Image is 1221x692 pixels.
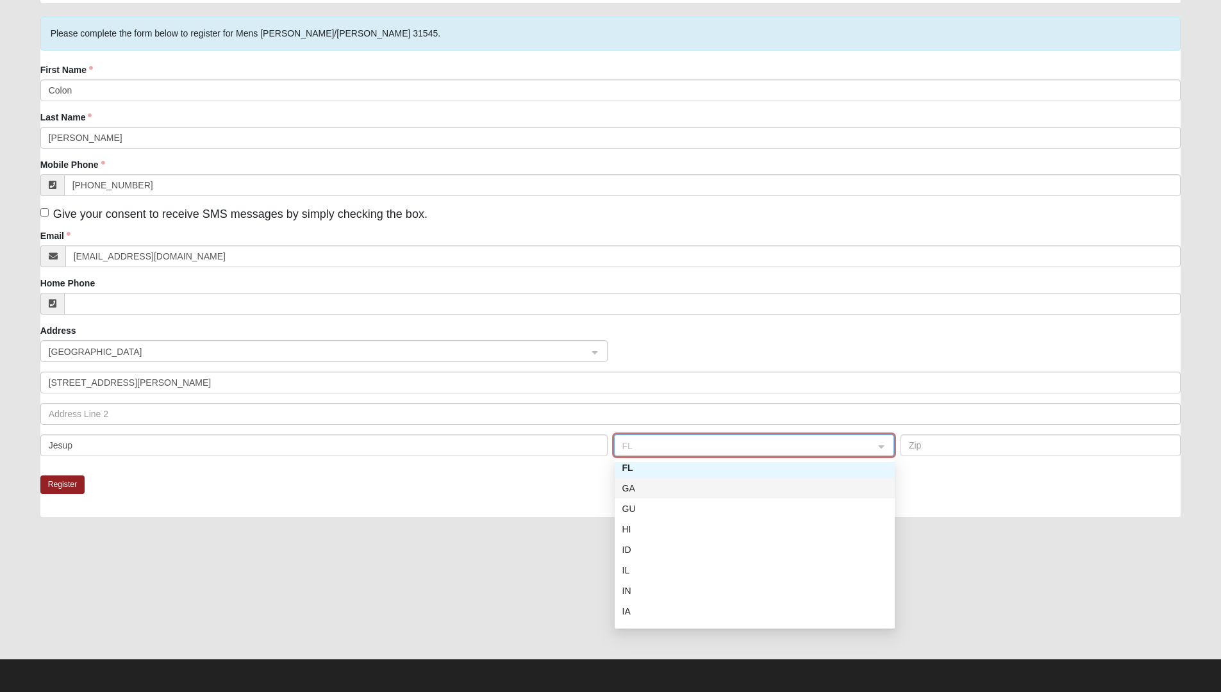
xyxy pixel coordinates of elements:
div: IN [622,584,887,598]
input: Address Line 1 [40,372,1181,393]
div: IA [615,601,895,622]
div: Please complete the form below to register for Mens [PERSON_NAME]/[PERSON_NAME] 31545. [40,17,1181,51]
div: IA [622,604,887,618]
button: Register [40,475,85,494]
div: HI [622,522,887,536]
div: ID [615,540,895,560]
label: Address [40,324,76,337]
span: Give your consent to receive SMS messages by simply checking the box. [53,208,428,220]
div: GA [615,478,895,498]
input: City [40,434,608,456]
div: FL [615,457,895,478]
input: Address Line 2 [40,403,1181,425]
span: United States [49,345,576,359]
input: Give your consent to receive SMS messages by simply checking the box. [40,208,49,217]
label: Last Name [40,111,92,124]
div: KS [615,622,895,642]
div: GU [622,502,887,516]
label: Email [40,229,71,242]
span: FL [622,439,863,453]
input: Zip [901,434,1181,456]
div: IL [622,563,887,577]
div: GU [615,498,895,519]
div: HI [615,519,895,540]
label: First Name [40,63,93,76]
div: IL [615,560,895,581]
div: FL [622,461,887,475]
div: IN [615,581,895,601]
div: GA [622,481,887,495]
div: ID [622,543,887,557]
div: KS [622,625,887,639]
label: Home Phone [40,277,96,290]
label: Mobile Phone [40,158,105,171]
